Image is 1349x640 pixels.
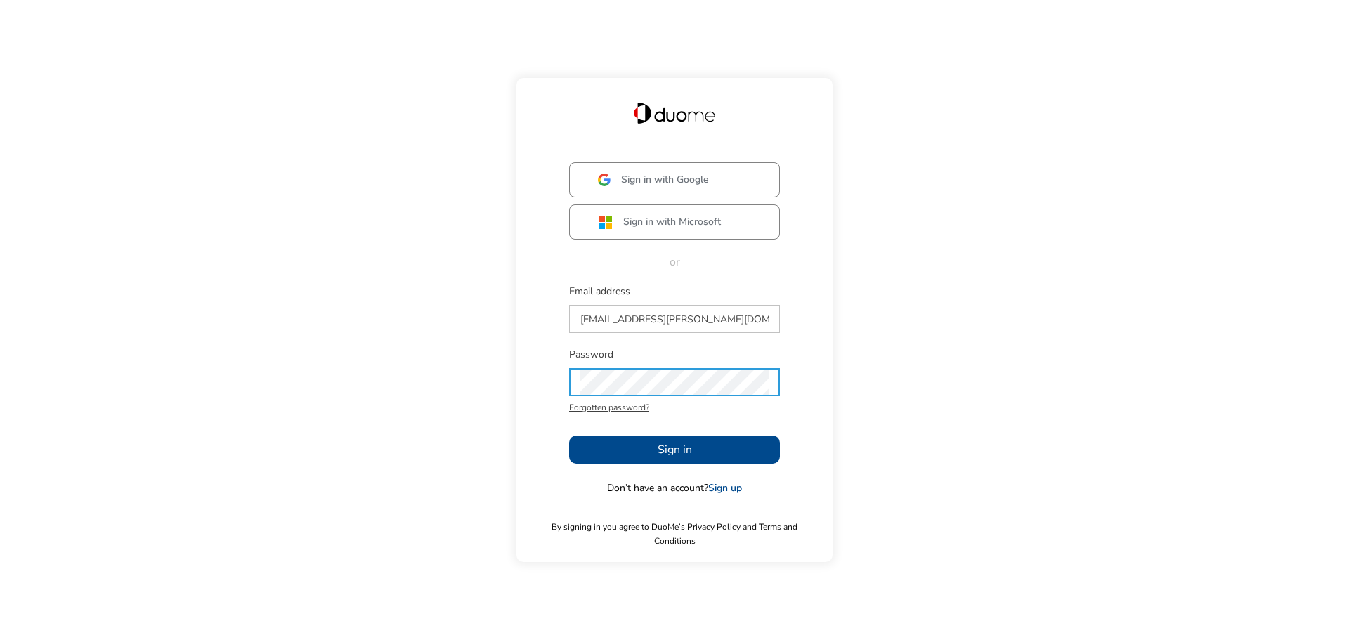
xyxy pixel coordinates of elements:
[569,436,780,464] button: Sign in
[598,174,611,186] img: google.svg
[708,481,742,495] a: Sign up
[634,103,715,124] img: Duome
[607,481,742,495] span: Don’t have an account?
[621,173,709,187] span: Sign in with Google
[530,520,819,548] span: By signing in you agree to DuoMe’s Privacy Policy and Terms and Conditions
[569,204,780,240] button: Sign in with Microsoft
[598,214,613,229] img: ms.svg
[569,400,780,414] span: Forgotten password?
[569,285,780,299] span: Email address
[658,441,692,458] span: Sign in
[623,215,721,229] span: Sign in with Microsoft
[663,254,687,270] span: or
[569,162,780,197] button: Sign in with Google
[569,348,780,362] span: Password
